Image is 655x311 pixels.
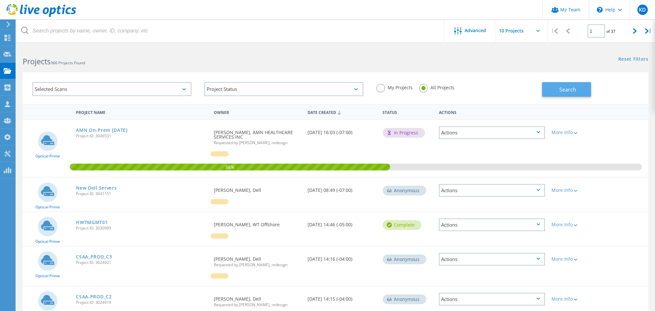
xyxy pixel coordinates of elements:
a: CSAA_PROD_C3 [76,255,112,259]
div: [PERSON_NAME], WT Offshore [211,212,304,233]
span: 366 Projects Found [51,60,85,66]
div: | [642,19,655,43]
b: Projects [23,56,51,67]
div: More Info [552,297,595,301]
span: Search [559,86,576,93]
div: Actions [439,184,545,197]
div: [DATE] 16:03 (-07:00) [304,120,379,141]
svg: \n [597,7,603,13]
div: Actions [436,106,548,118]
input: Search projects by name, owner, ID, company, etc [16,19,444,42]
div: Actions [439,218,545,231]
span: of 37 [607,29,616,34]
span: Project ID: 3030995 [76,226,207,230]
div: Actions [439,293,545,305]
span: Optical Prime [35,205,60,209]
div: In Progress [383,128,425,138]
div: Status [380,106,436,118]
div: Project Status [204,82,363,96]
span: Optical Prime [35,154,60,158]
div: More Info [552,222,595,227]
div: [PERSON_NAME], Dell [211,246,304,273]
div: [DATE] 14:16 (-04:00) [304,246,379,268]
span: Project ID: 3024919 [76,301,207,305]
a: CSAA-PROD_C2 [76,294,112,299]
div: Owner [211,106,304,118]
div: [DATE] 14:46 (-05:00) [304,212,379,233]
span: Project ID: 3046531 [76,134,207,138]
a: New Dell Servers [76,186,116,190]
span: Requested by [PERSON_NAME], redesign [214,263,301,267]
a: HWTMGMT01 [76,220,108,225]
div: More Info [552,130,595,135]
span: 56% [70,164,390,169]
div: Anonymous [383,255,426,264]
span: Requested by [PERSON_NAME], redesign [214,303,301,307]
span: Advanced [465,28,486,33]
span: Optical Prime [35,274,60,278]
div: More Info [552,188,595,193]
div: Anonymous [383,186,426,195]
a: Reset Filters [618,57,649,62]
div: [DATE] 14:15 (-04:00) [304,286,379,308]
span: Project ID: 3041151 [76,192,207,196]
div: Actions [439,126,545,139]
div: Complete [383,220,421,230]
span: KD [639,7,646,12]
div: Actions [439,253,545,266]
label: All Projects [419,84,455,90]
span: Requested by [PERSON_NAME], redesign [214,141,301,145]
div: More Info [552,257,595,261]
button: Search [542,82,591,97]
div: Project Name [73,106,210,118]
div: [DATE] 08:49 (-07:00) [304,178,379,199]
div: Date Created [304,106,379,118]
label: My Projects [376,84,413,90]
div: [PERSON_NAME], Dell [211,178,304,199]
span: Optical Prime [35,240,60,243]
div: Selected Scans [32,82,191,96]
div: Anonymous [383,294,426,304]
div: [PERSON_NAME], AMN HEALTHCARE SERVICES INC [211,120,304,151]
a: AMN On-Prem [DATE] [76,128,128,132]
a: Live Optics Dashboard [6,14,76,18]
div: | [548,19,561,43]
span: Project ID: 3024921 [76,261,207,265]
